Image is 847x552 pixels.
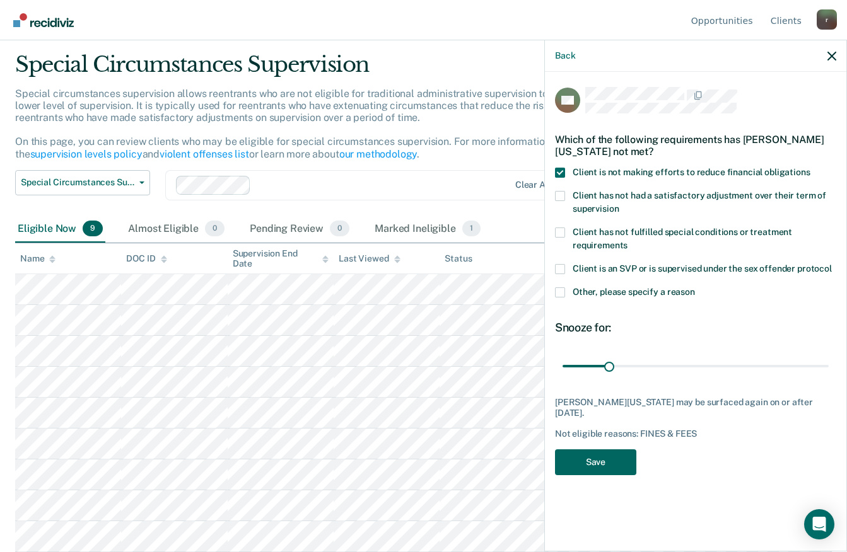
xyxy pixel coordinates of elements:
[573,227,792,250] span: Client has not fulfilled special conditions or treatment requirements
[555,397,836,418] div: [PERSON_NAME][US_STATE] may be surfaced again on or after [DATE].
[126,216,227,243] div: Almost Eligible
[555,449,636,475] button: Save
[445,253,472,264] div: Status
[555,124,836,168] div: Which of the following requirements has [PERSON_NAME][US_STATE] not met?
[515,180,569,190] div: Clear agents
[339,253,400,264] div: Last Viewed
[555,321,836,335] div: Snooze for:
[83,221,103,237] span: 9
[15,88,634,160] p: Special circumstances supervision allows reentrants who are not eligible for traditional administ...
[555,50,575,61] button: Back
[21,177,134,188] span: Special Circumstances Supervision
[160,148,249,160] a: violent offenses list
[339,148,418,160] a: our methodology
[555,428,836,439] div: Not eligible reasons: FINES & FEES
[233,248,329,270] div: Supervision End Date
[372,216,483,243] div: Marked Ineligible
[20,253,55,264] div: Name
[462,221,481,237] span: 1
[247,216,352,243] div: Pending Review
[30,148,143,160] a: supervision levels policy
[13,13,74,27] img: Recidiviz
[573,190,826,214] span: Client has not had a satisfactory adjustment over their term of supervision
[330,221,349,237] span: 0
[15,216,105,243] div: Eligible Now
[804,509,834,539] div: Open Intercom Messenger
[817,9,837,30] button: Profile dropdown button
[15,52,650,88] div: Special Circumstances Supervision
[205,221,225,237] span: 0
[573,263,832,273] span: Client is an SVP or is supervised under the sex offender protocol
[573,167,810,177] span: Client is not making efforts to reduce financial obligations
[126,253,166,264] div: DOC ID
[573,287,695,297] span: Other, please specify a reason
[817,9,837,30] div: r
